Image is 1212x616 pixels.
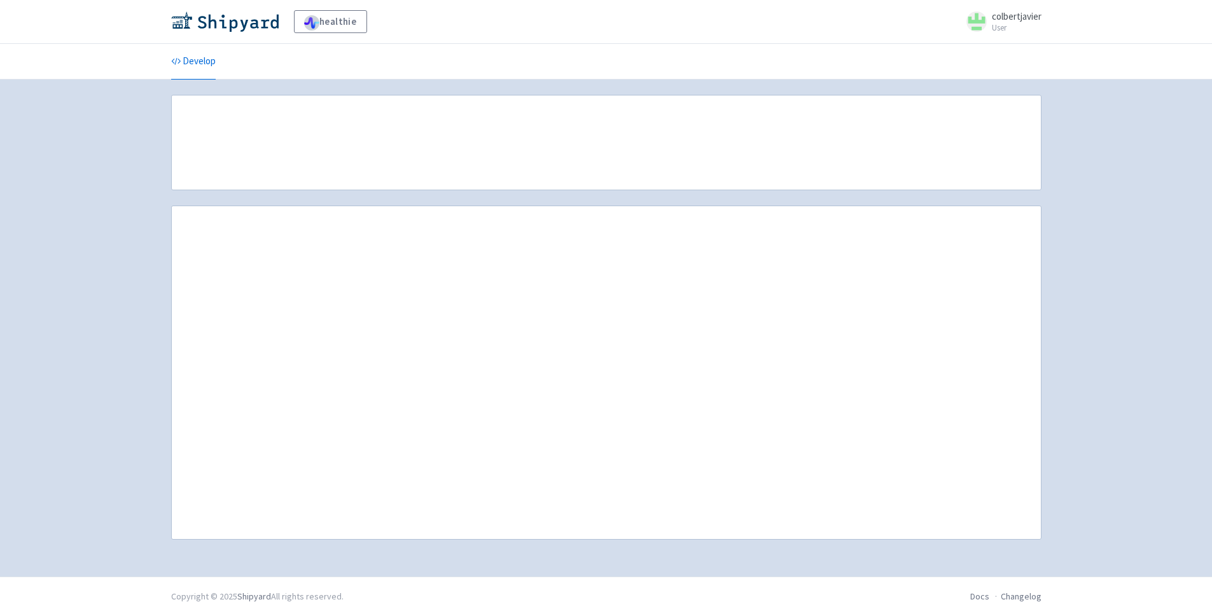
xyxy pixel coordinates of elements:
a: Changelog [1001,591,1041,602]
small: User [992,24,1041,32]
a: healthie [294,10,367,33]
span: colbertjavier [992,10,1041,22]
img: Shipyard logo [171,11,279,32]
a: Docs [970,591,989,602]
a: Shipyard [237,591,271,602]
div: Copyright © 2025 All rights reserved. [171,590,344,603]
a: Develop [171,44,216,80]
a: colbertjavier User [959,11,1041,32]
